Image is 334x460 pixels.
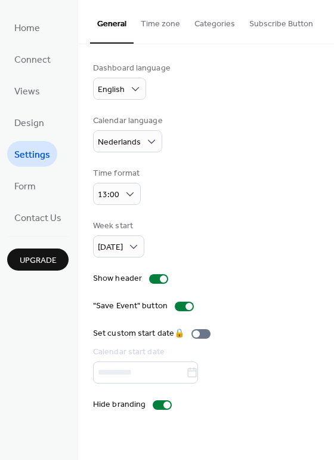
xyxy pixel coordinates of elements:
[93,272,142,285] div: Show header
[93,398,146,411] div: Hide branding
[93,167,140,180] div: Time format
[14,209,61,228] span: Contact Us
[14,82,40,101] span: Views
[93,220,142,232] div: Week start
[98,240,123,256] span: [DATE]
[93,62,171,75] div: Dashboard language
[98,134,141,151] span: Nederlands
[14,19,40,38] span: Home
[93,115,163,127] div: Calendar language
[7,204,69,230] a: Contact Us
[98,82,125,98] span: English
[20,254,57,267] span: Upgrade
[7,249,69,271] button: Upgrade
[7,78,47,103] a: Views
[98,187,119,203] span: 13:00
[14,146,50,164] span: Settings
[14,51,51,69] span: Connect
[14,177,36,196] span: Form
[7,141,57,167] a: Settings
[7,109,51,135] a: Design
[7,14,47,40] a: Home
[7,173,43,198] a: Form
[93,300,168,312] div: "Save Event" button
[14,114,44,133] span: Design
[7,46,58,72] a: Connect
